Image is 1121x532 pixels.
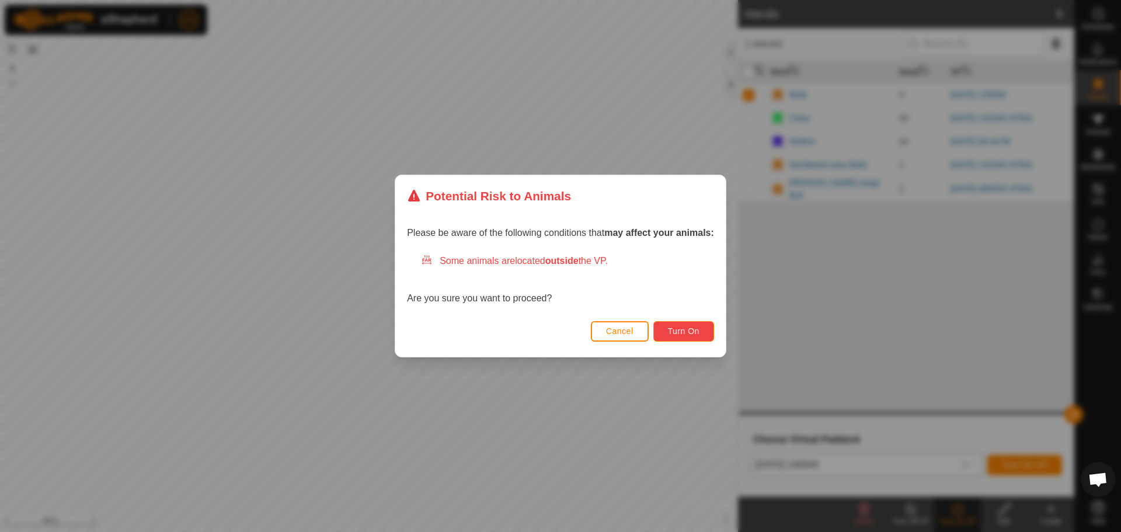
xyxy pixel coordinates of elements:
strong: outside [545,256,579,266]
button: Cancel [591,321,649,342]
span: Turn On [668,326,699,336]
span: located the VP. [515,256,608,266]
span: Cancel [606,326,633,336]
button: Turn On [653,321,714,342]
div: Some animals are [421,254,714,268]
div: Open chat [1081,462,1116,497]
div: Potential Risk to Animals [407,187,571,205]
strong: may affect your animals: [604,228,714,238]
div: Are you sure you want to proceed? [407,254,714,305]
span: Please be aware of the following conditions that [407,228,714,238]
